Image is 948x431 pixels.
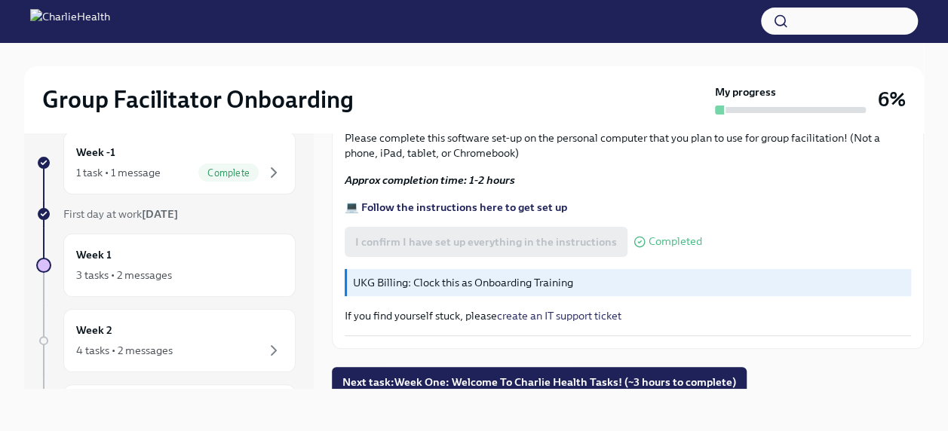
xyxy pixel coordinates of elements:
a: 💻 Follow the instructions here to get set up [345,200,567,214]
strong: [DATE] [142,207,178,221]
h6: Week -1 [76,144,115,160]
a: create an IT support ticket [497,309,621,322]
span: First day at work [63,207,178,221]
span: Next task : Week One: Welcome To Charlie Health Tasks! (~3 hours to complete) [342,374,736,390]
h2: Group Facilitator Onboarding [42,84,354,115]
h6: Week 2 [76,322,112,338]
strong: My progress [715,84,776,99]
span: Completed [649,236,702,247]
p: Please complete this software set-up on the personal computer that you plan to use for group faci... [345,130,911,160]
h6: Week 1 [76,246,112,263]
p: If you find yourself stuck, please [345,308,911,323]
div: 3 tasks • 2 messages [76,267,172,283]
img: CharlieHealth [30,9,110,33]
span: Complete [198,167,259,179]
strong: Approx completion time: 1-2 hours [345,173,515,187]
a: Week 24 tasks • 2 messages [36,309,296,372]
h3: 6% [878,86,906,113]
button: Next task:Week One: Welcome To Charlie Health Tasks! (~3 hours to complete) [332,367,747,397]
a: Week 13 tasks • 2 messages [36,234,296,297]
div: 4 tasks • 2 messages [76,343,173,358]
p: UKG Billing: Clock this as Onboarding Training [353,275,905,290]
a: First day at work[DATE] [36,206,296,222]
div: 1 task • 1 message [76,165,161,180]
a: Week -11 task • 1 messageComplete [36,131,296,194]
